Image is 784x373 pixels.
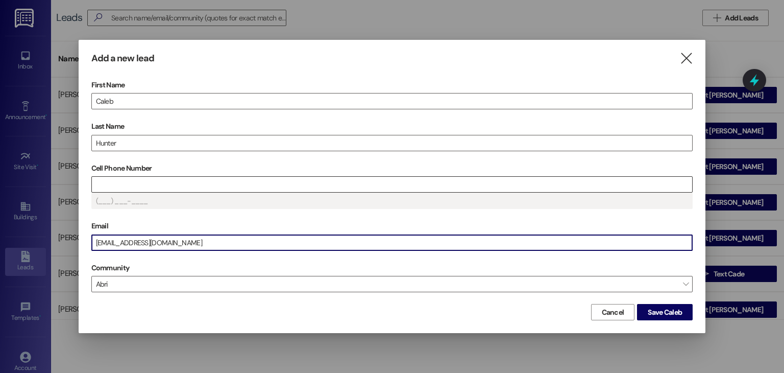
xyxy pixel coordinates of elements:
[91,53,154,64] h3: Add a new lead
[91,77,693,93] label: First Name
[92,235,693,250] input: e.g. alex@gmail.com
[602,307,624,318] span: Cancel
[91,119,693,134] label: Last Name
[91,160,693,176] label: Cell Phone Number
[91,218,693,234] label: Email
[91,276,693,292] span: Abri
[679,53,693,64] i: 
[91,260,130,276] label: Community
[591,304,635,320] button: Cancel
[92,135,693,151] input: e.g. Smith
[637,304,693,320] button: Save Caleb
[648,307,682,318] span: Save Caleb
[92,94,693,109] input: e.g. Alex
